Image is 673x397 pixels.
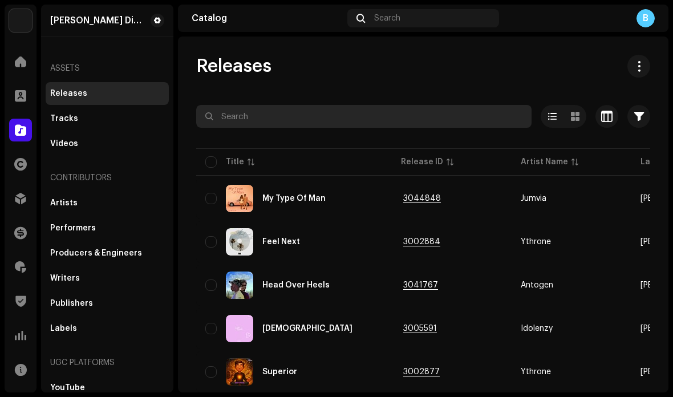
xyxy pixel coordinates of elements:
span: 3044848 [401,195,441,203]
span: Ythrone [521,238,622,246]
span: Idolenzy [521,325,622,333]
div: Idolenzy [521,325,553,333]
div: Release ID [401,156,443,168]
div: Catalog [192,14,343,23]
div: Producers & Engineers [50,249,142,258]
div: YouTube [50,383,85,392]
re-m-nav-item: Producers & Engineers [46,242,169,265]
img: 7cbd2579-c9ef-43d9-9b66-f50f9f751821 [226,315,253,342]
div: Antogen [521,281,553,289]
div: Dewa [262,325,352,333]
div: Head Over Heels [262,281,330,289]
span: 3002877 [401,368,440,376]
div: Publishers [50,299,93,308]
div: My Type Of Man [262,195,326,202]
re-a-nav-header: Assets [46,55,169,82]
span: 3041767 [401,281,438,290]
img: 51e56dc7-3748-4ffb-a2b1-6066e4e97965 [226,358,253,386]
span: 3005591 [401,325,437,333]
div: Artist Name [521,156,568,168]
div: Videos [50,139,78,148]
img: 4fef047d-09ce-4699-a308-06f8e7226cf3 [226,228,253,256]
div: Jumvia [521,195,546,202]
re-m-nav-item: Performers [46,217,169,240]
div: B [636,9,655,27]
span: Antogen [521,281,622,289]
re-m-nav-item: Writers [46,267,169,290]
input: Search [196,105,532,128]
re-m-nav-item: Artists [46,192,169,214]
div: Artists [50,198,78,208]
re-m-nav-item: Releases [46,82,169,105]
re-m-nav-item: Videos [46,132,169,155]
span: Releases [196,55,271,78]
div: Performers [50,224,96,233]
re-a-nav-header: Contributors [46,164,169,192]
div: Superior [262,368,297,376]
re-m-nav-item: Labels [46,317,169,340]
span: Search [374,14,400,23]
re-a-nav-header: UGC Platforms [46,349,169,376]
div: Title [226,156,244,168]
img: 1547c9cb-1250-4007-9c71-c5d7b20334ed [226,272,253,299]
div: Ythrone [521,368,551,376]
re-m-nav-item: Tracks [46,107,169,130]
span: Jumvia [521,195,622,202]
div: Releases [50,89,87,98]
img: 1162878d-cb4f-457b-af11-a1881ffdf983 [226,185,253,212]
div: Feel Next [262,238,300,246]
div: Writers [50,274,80,283]
re-m-nav-item: Publishers [46,292,169,315]
div: Labels [50,324,77,333]
span: Ythrone [521,368,622,376]
div: Ythrone [521,238,551,246]
span: 3002884 [401,238,440,246]
div: Rhythm X Distro [50,16,146,25]
img: 786a15c8-434e-4ceb-bd88-990a331f4c12 [9,9,32,32]
div: Tracks [50,114,78,123]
